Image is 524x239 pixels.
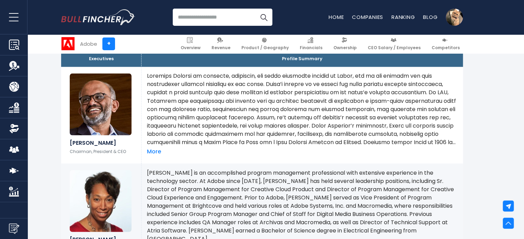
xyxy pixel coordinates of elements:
div: Adobe [80,40,97,48]
img: Leslie Lewis [70,170,132,232]
a: Go to homepage [61,9,135,25]
span: CEO Salary / Employees [368,45,421,51]
a: Home [329,13,344,21]
a: CEO Salary / Employees [365,34,424,53]
img: Ownership [9,123,19,134]
a: Ranking [391,13,415,21]
a: Revenue [208,34,233,53]
a: Financials [297,34,326,53]
p: Executives [66,56,136,62]
span: Financials [300,45,322,51]
a: Companies [352,13,383,21]
button: Search [255,9,272,26]
img: ADBE logo [61,37,75,50]
span: Overview [181,45,201,51]
a: More [147,148,161,155]
span: Ownership [333,45,357,51]
p: Chairman, President & CEO [70,149,133,154]
a: + [102,37,115,50]
span: Product / Geography [241,45,289,51]
p: Loremips Dolorsi am consecte, adipiscin, eli seddo eiusmodte incidid ut Labor, etd ma ali enimadm... [147,72,457,146]
img: Bullfincher logo [61,9,135,25]
a: Overview [178,34,204,53]
p: Profile Summary [147,56,458,62]
span: Revenue [212,45,230,51]
img: Shantanu Narayen [70,73,132,135]
a: Competitors [429,34,463,53]
a: Product / Geography [238,34,292,53]
h6: [PERSON_NAME] [70,139,133,146]
a: Ownership [330,34,360,53]
span: Competitors [432,45,460,51]
a: Blog [423,13,437,21]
